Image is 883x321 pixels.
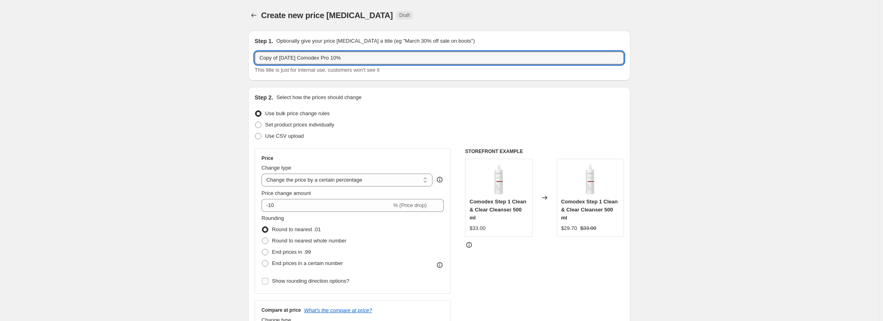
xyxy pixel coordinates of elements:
[261,11,393,20] span: Create new price [MEDICAL_DATA]
[272,238,346,244] span: Round to nearest whole number
[255,67,379,73] span: This title is just for internal use, customers won't see it
[255,93,273,101] h2: Step 2.
[469,199,526,221] span: Comodex Step 1 Clean & Clear Cleanser 500 ml
[255,52,624,64] input: 30% off holiday sale
[272,260,343,266] span: End prices in a certain number
[272,249,311,255] span: End prices in .99
[436,176,444,184] div: help
[276,37,475,45] p: Optionally give your price [MEDICAL_DATA] a title (eg "March 30% off sale on boots")
[265,122,334,128] span: Set product prices individually
[261,307,301,313] h3: Compare at price
[469,224,486,232] div: $33.00
[272,226,321,232] span: Round to nearest .01
[393,202,426,208] span: % (Price drop)
[261,199,391,212] input: -15
[265,133,304,139] span: Use CSV upload
[276,93,362,101] p: Select how the prices should change
[580,224,596,232] strike: $33.00
[574,163,606,195] img: comodex_st1_cleanser_80x.jpg
[261,165,291,171] span: Change type
[561,199,618,221] span: Comodex Step 1 Clean & Clear Cleanser 500 ml
[248,10,259,21] button: Price change jobs
[255,37,273,45] h2: Step 1.
[265,110,329,116] span: Use bulk price change rules
[483,163,515,195] img: comodex_st1_cleanser_80x.jpg
[399,12,410,19] span: Draft
[465,148,624,155] h6: STOREFRONT EXAMPLE
[304,307,372,313] button: What's the compare at price?
[261,215,284,221] span: Rounding
[561,224,577,232] div: $29.70
[272,278,349,284] span: Show rounding direction options?
[261,155,273,162] h3: Price
[261,190,311,196] span: Price change amount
